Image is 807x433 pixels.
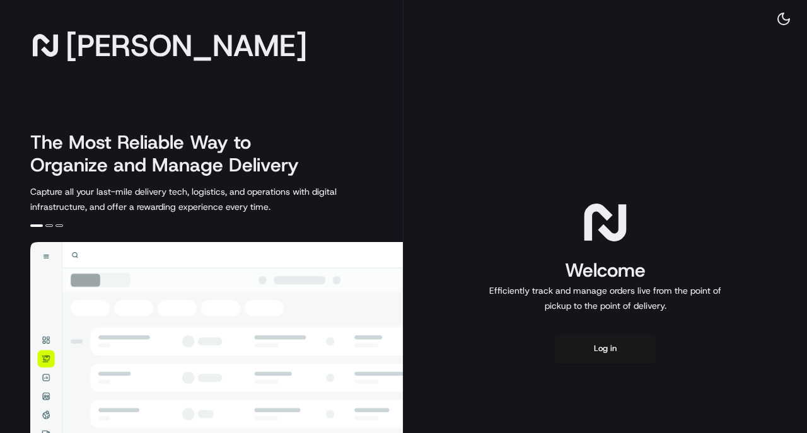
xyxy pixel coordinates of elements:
[66,33,307,58] span: [PERSON_NAME]
[484,283,726,313] p: Efficiently track and manage orders live from the point of pickup to the point of delivery.
[555,333,656,364] button: Log in
[30,131,313,176] h2: The Most Reliable Way to Organize and Manage Delivery
[484,258,726,283] h1: Welcome
[30,184,393,214] p: Capture all your last-mile delivery tech, logistics, and operations with digital infrastructure, ...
